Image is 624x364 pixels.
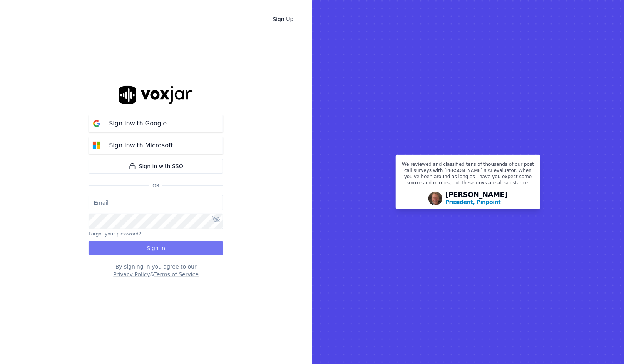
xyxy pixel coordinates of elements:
[119,86,193,104] img: logo
[445,198,501,206] p: President, Pinpoint
[89,137,223,154] button: Sign inwith Microsoft
[109,119,167,128] p: Sign in with Google
[89,231,141,237] button: Forgot your password?
[89,195,223,210] input: Email
[89,115,223,132] button: Sign inwith Google
[154,270,199,278] button: Terms of Service
[266,12,299,26] a: Sign Up
[89,241,223,255] button: Sign In
[89,159,223,174] a: Sign in with SSO
[89,116,104,131] img: google Sign in button
[445,191,508,206] div: [PERSON_NAME]
[401,161,535,189] p: We reviewed and classified tens of thousands of our post call surveys with [PERSON_NAME]'s AI eva...
[109,141,173,150] p: Sign in with Microsoft
[89,263,223,278] div: By signing in you agree to our &
[113,270,150,278] button: Privacy Policy
[428,192,442,205] img: Avatar
[89,138,104,153] img: microsoft Sign in button
[149,183,162,189] span: Or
